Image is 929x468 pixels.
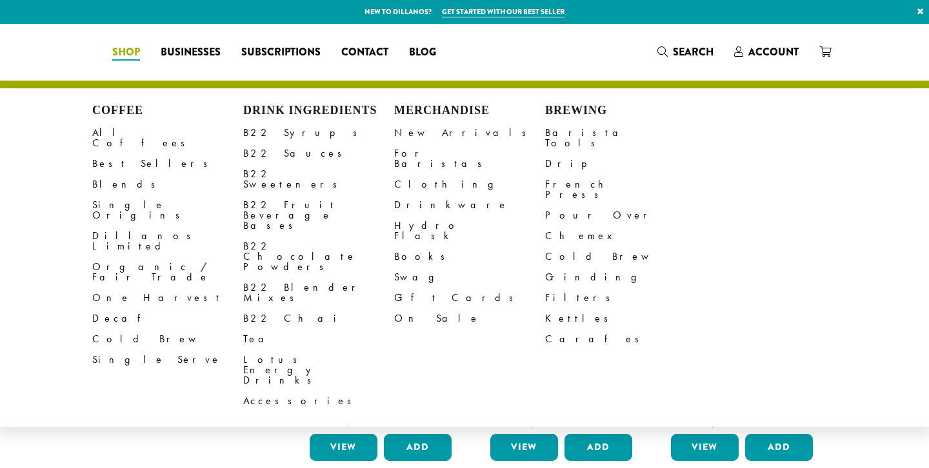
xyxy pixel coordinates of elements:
a: Cold Brew [545,246,696,267]
a: Barista Tools [545,122,696,153]
span: Subscriptions [241,44,321,61]
a: B22 Sweeteners [243,164,394,195]
span: Search [673,44,714,59]
a: Cold Brew [92,329,243,349]
a: Chemex [545,226,696,246]
button: Add [745,434,813,461]
a: Search [647,41,724,63]
a: Accessories [243,391,394,411]
a: B22 Chai [243,308,394,329]
a: B22 Syrups [243,122,394,143]
a: Bodum Electric Milk Frother $30.00 [306,224,455,429]
span: Businesses [161,44,221,61]
a: B22 Chocolate Powders [243,236,394,277]
a: Books [394,246,545,267]
a: For Baristas [394,143,545,174]
button: Add [564,434,632,461]
a: B22 Blender Mixes [243,277,394,308]
a: All Coffees [92,122,243,153]
a: Drip [545,153,696,174]
span: Blog [409,44,436,61]
a: Carafes [545,329,696,349]
a: One Harvest [92,288,243,308]
a: Lotus Energy Drinks [243,349,394,391]
a: Blends [92,174,243,195]
a: Decaf [92,308,243,329]
a: Shop [102,42,150,63]
h4: Merchandise [394,104,545,118]
a: B22 Fruit Beverage Bases [243,195,394,236]
a: Get started with our best seller [442,6,564,17]
h4: Drink Ingredients [243,104,394,118]
a: Clothing [394,174,545,195]
a: Gift Cards [394,288,545,308]
a: Grinding [545,267,696,288]
a: Pour Over [545,205,696,226]
a: Swag [394,267,545,288]
a: Kettles [545,308,696,329]
button: Add [384,434,452,461]
a: Hydro Flask [394,215,545,246]
a: Filters [545,288,696,308]
h4: Coffee [92,104,243,118]
a: Single Origins [92,195,243,226]
a: Tea [243,329,394,349]
a: View [671,434,739,461]
a: Drinkware [394,195,545,215]
a: Single Serve [92,349,243,370]
h4: Brewing [545,104,696,118]
a: View [310,434,377,461]
span: Shop [112,44,140,61]
span: Contact [341,44,388,61]
a: On Sale [394,308,545,329]
a: Bodum Electric Water Kettle $25.00 [487,224,635,429]
a: Organic / Fair Trade [92,257,243,288]
a: French Press [545,174,696,205]
a: B22 Sauces [243,143,394,164]
a: Dillanos Limited [92,226,243,257]
a: View [490,434,558,461]
a: Bodum Handheld Milk Frother $10.00 [668,224,816,429]
a: Best Sellers [92,153,243,174]
a: New Arrivals [394,122,545,143]
span: Account [748,44,799,59]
